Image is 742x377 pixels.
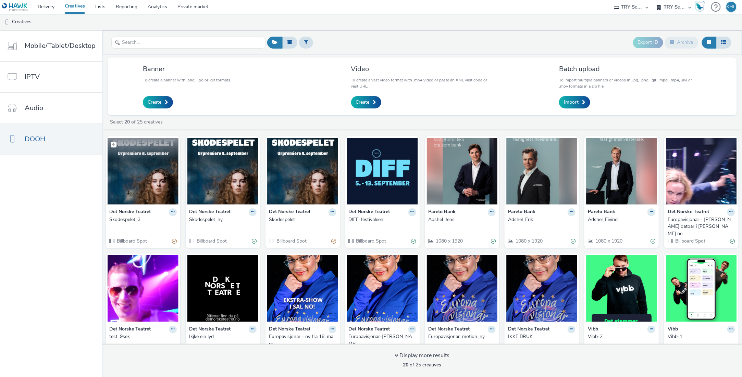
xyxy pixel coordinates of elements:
strong: Det Norske Teatret [668,208,709,216]
div: Adshel_Jens [429,216,493,223]
div: Europavisjonar - [PERSON_NAME] datoar i [PERSON_NAME] no [668,216,732,237]
img: Europavisjonar - Nye datoar i sal no visual [666,138,737,205]
div: Europavisjonar_motion_ny [429,333,493,340]
img: Adshel_Erik visual [506,138,577,205]
a: Ikjke ein lyd [189,333,257,340]
div: Adshel_Eivind [588,216,653,223]
div: Valid [491,238,496,245]
strong: Det Norske Teatret [189,326,231,334]
a: test_9sek [109,333,177,340]
h3: Batch upload [559,64,702,74]
div: Skodespelet_3 [109,216,174,223]
a: Adshel_Eivind [588,216,655,223]
img: DIFF-festivaleen visual [347,138,418,205]
strong: Det Norske Teatret [349,326,390,334]
div: DIFF-festivaleen [349,216,413,223]
button: Table [716,37,731,48]
span: 1080 x 1920 [595,238,622,244]
strong: Pareto Bank [508,208,535,216]
span: Mobile/Tablet/Desktop [25,41,96,51]
img: undefined Logo [2,3,28,11]
a: Create [351,96,381,108]
div: Valid [651,238,655,245]
h3: Banner [143,64,231,74]
img: Vibb-1 visual [666,255,737,322]
img: Europavisjonar-terning visual [347,255,418,322]
div: Adshel_Erik [508,216,573,223]
div: Vibb-1 [668,333,732,340]
strong: 20 [403,362,409,368]
div: Skodespelet_ny [189,216,254,223]
strong: Det Norske Teatret [269,208,310,216]
div: Partially valid [332,238,336,245]
img: IKKE BRUK visual [506,255,577,322]
div: Valid [730,238,735,245]
a: IKKE BRUK [508,333,576,340]
strong: 20 [124,119,130,125]
span: Create [356,99,370,106]
img: Skodespelet_ny visual [187,138,258,205]
span: Billboard Spot [276,238,307,244]
div: Valid [571,238,576,245]
h3: Video [351,64,494,74]
strong: Det Norske Teatret [189,208,231,216]
a: Europavisjonar - [PERSON_NAME] datoar i [PERSON_NAME] no [668,216,735,237]
img: Europavisjonar_motion_ny visual [427,255,498,322]
div: Europavisjonar - ny fra 18. mars [269,333,334,347]
div: test_9sek [109,333,174,340]
button: Export ID [633,37,663,48]
a: Adshel_Erik [508,216,576,223]
span: IPTV [25,72,40,82]
span: Billboard Spot [675,238,705,244]
div: IKKE BRUK [508,333,573,340]
a: Skodespelet_ny [189,216,257,223]
img: Ikjke ein lyd visual [187,255,258,322]
img: Adshel_Jens visual [427,138,498,205]
a: Skodespelet_3 [109,216,177,223]
img: Vibb-2 visual [586,255,657,322]
a: Import [559,96,590,108]
div: Europavisjonar-[PERSON_NAME] [349,333,413,347]
span: of 25 creatives [403,362,442,368]
span: DOOH [25,134,45,144]
strong: Det Norske Teatret [349,208,390,216]
a: Vibb-1 [668,333,735,340]
a: Skodespelet [269,216,336,223]
div: Valid [411,238,416,245]
span: Audio [25,103,43,113]
a: DIFF-festivaleen [349,216,416,223]
a: Select of 25 creatives [109,119,165,125]
span: Import [564,99,579,106]
p: To create a vast video format with .mp4 video or paste an XML vast code or vast URL. [351,77,494,89]
span: Billboard Spot [196,238,227,244]
div: Hawk Academy [695,1,705,12]
input: Search... [111,37,265,49]
span: 1080 x 1920 [515,238,543,244]
div: Display more results [395,352,450,360]
strong: Det Norske Teatret [109,208,151,216]
img: test_9sek visual [108,255,178,322]
div: Partially valid [172,238,177,245]
a: Europavisjonar_motion_ny [429,333,496,340]
a: Create [143,96,173,108]
span: Billboard Spot [356,238,386,244]
a: Europavisjonar-[PERSON_NAME] [349,333,416,347]
span: 1080 x 1920 [435,238,463,244]
div: Vibb-2 [588,333,653,340]
strong: Det Norske Teatret [269,326,310,334]
p: To import multiple banners or videos in .jpg, .png, .gif, .mpg, .mp4, .avi or .mov formats in a z... [559,77,702,89]
img: Adshel_Eivind visual [586,138,657,205]
strong: Vibb [588,326,598,334]
p: To create a banner with .png, .jpg or .gif formats. [143,77,231,83]
a: Hawk Academy [695,1,708,12]
a: Europavisjonar - ny fra 18. mars [269,333,336,347]
img: Europavisjonar - ny fra 18. mars visual [267,255,338,322]
img: Skodespelet_3 visual [108,138,178,205]
div: KHL [727,2,736,12]
img: Skodespelet visual [267,138,338,205]
span: Create [148,99,161,106]
div: Valid [252,238,257,245]
a: Adshel_Jens [429,216,496,223]
strong: Vibb [668,326,678,334]
span: Billboard Spot [116,238,147,244]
